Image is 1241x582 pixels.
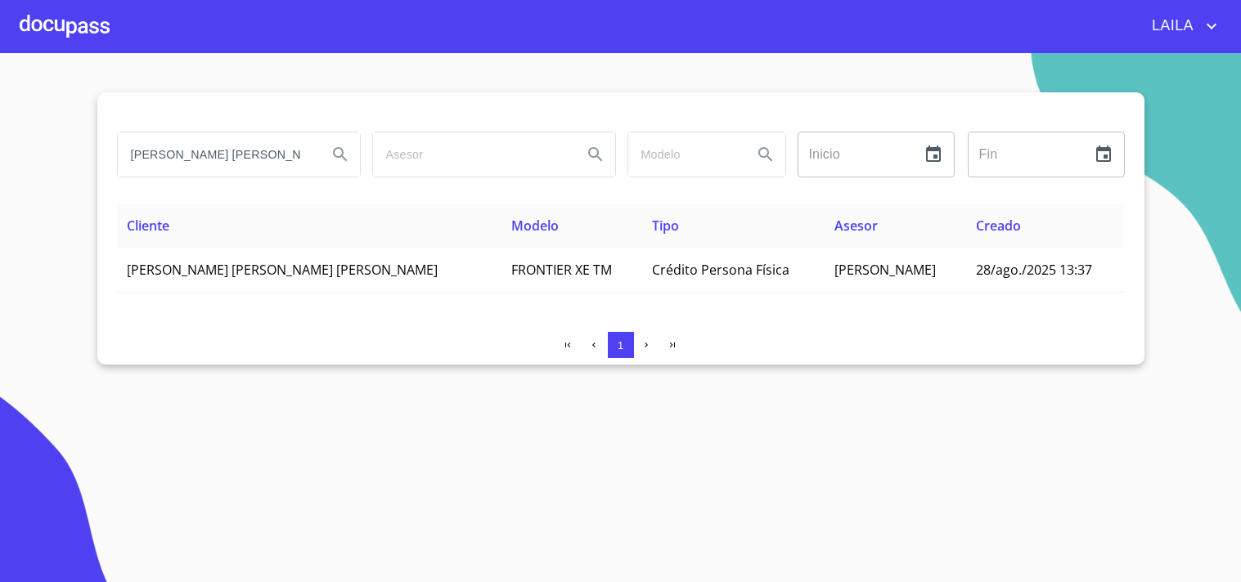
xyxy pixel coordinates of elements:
[976,261,1092,279] span: 28/ago./2025 13:37
[1140,13,1221,39] button: account of current user
[608,332,634,358] button: 1
[976,217,1021,235] span: Creado
[834,217,878,235] span: Asesor
[118,132,314,177] input: search
[628,132,740,177] input: search
[652,217,679,235] span: Tipo
[834,261,936,279] span: [PERSON_NAME]
[652,261,789,279] span: Crédito Persona Física
[576,135,615,174] button: Search
[1140,13,1202,39] span: LAILA
[511,261,612,279] span: FRONTIER XE TM
[127,217,169,235] span: Cliente
[746,135,785,174] button: Search
[373,132,569,177] input: search
[127,261,438,279] span: [PERSON_NAME] [PERSON_NAME] [PERSON_NAME]
[511,217,559,235] span: Modelo
[618,339,623,351] span: 1
[321,135,360,174] button: Search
